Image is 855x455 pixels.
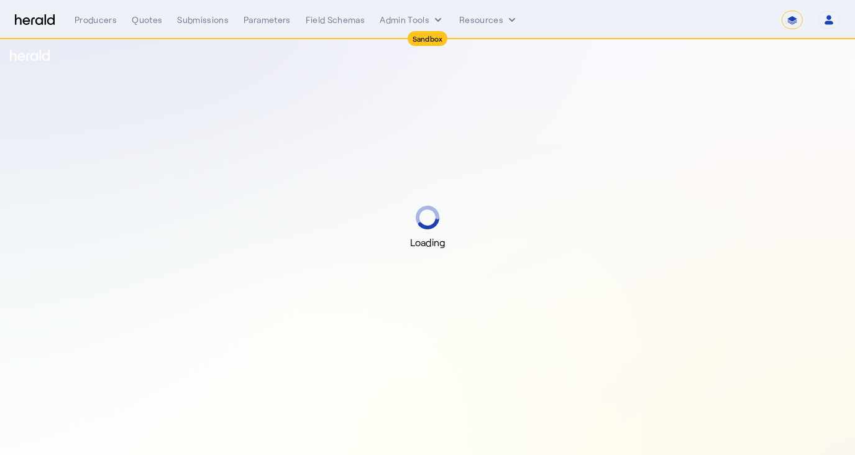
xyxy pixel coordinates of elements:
[75,14,117,26] div: Producers
[306,14,365,26] div: Field Schemas
[244,14,291,26] div: Parameters
[177,14,229,26] div: Submissions
[132,14,162,26] div: Quotes
[380,14,444,26] button: internal dropdown menu
[459,14,518,26] button: Resources dropdown menu
[15,14,55,26] img: Herald Logo
[408,31,448,46] div: Sandbox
